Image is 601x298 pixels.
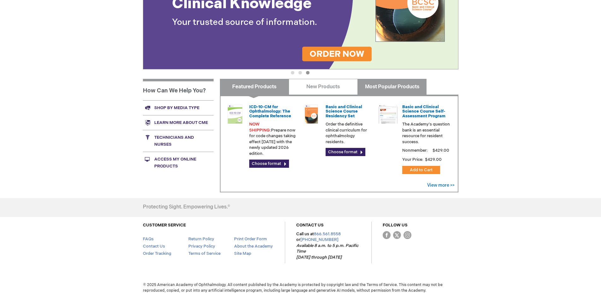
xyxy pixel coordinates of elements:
[143,100,214,115] a: Shop by media type
[291,71,294,74] button: 1 of 3
[432,148,450,153] span: $429.00
[234,237,267,242] a: Print Order Form
[402,147,428,155] strong: Nonmember:
[143,251,171,256] a: Order Tracking
[143,244,165,249] a: Contact Us
[249,160,289,168] a: Choose format
[296,243,358,260] em: Available 8 a.m. to 5 p.m. Pacific Time [DATE] through [DATE]
[306,71,309,74] button: 3 of 3
[298,71,302,74] button: 2 of 3
[326,104,362,119] a: Basic and Clinical Science Course Residency Set
[402,166,440,174] button: Add to Cart
[410,167,433,172] span: Add to Cart
[326,121,374,145] p: Order the definitive clinical curriculum for ophthalmology residents.
[427,183,455,188] a: View more >>
[357,79,427,95] a: Most Popular Products
[143,223,186,228] a: CUSTOMER SERVICE
[402,121,450,145] p: The Academy's question bank is an essential resource for resident success.
[383,223,408,228] a: FOLLOW US
[379,105,398,124] img: bcscself_20.jpg
[249,104,291,119] a: ICD-10-CM for Ophthalmology: The Complete Reference
[402,104,445,119] a: Basic and Clinical Science Course Self-Assessment Program
[188,251,221,256] a: Terms of Service
[234,251,251,256] a: Site Map
[314,231,341,237] a: 866.561.8558
[393,231,401,239] img: Twitter
[143,152,214,173] a: Access My Online Products
[143,79,214,100] h1: How Can We Help You?
[249,122,271,133] font: NOW SHIPPING:
[296,231,360,260] p: Call us at or
[143,130,214,152] a: Technicians and nurses
[226,105,245,124] img: 0120008u_42.png
[302,105,321,124] img: 02850963u_47.png
[296,223,324,228] a: CONTACT US
[220,79,289,95] a: Featured Products
[138,282,463,293] span: © 2025 American Academy of Ophthalmology. All content published by the Academy is protected by co...
[402,157,423,162] strong: Your Price:
[188,237,214,242] a: Return Policy
[143,237,154,242] a: FAQs
[300,237,339,242] a: [PHONE_NUMBER]
[234,244,273,249] a: About the Academy
[326,148,365,156] a: Choose format
[249,121,297,156] p: Prepare now for code changes taking effect [DATE] with the newly updated 2026 edition.
[424,157,443,162] span: $429.00
[404,231,411,239] img: instagram
[188,244,215,249] a: Privacy Policy
[289,79,358,95] a: New Products
[383,231,391,239] img: Facebook
[143,115,214,130] a: Learn more about CME
[143,204,230,210] h4: Protecting Sight. Empowering Lives.®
